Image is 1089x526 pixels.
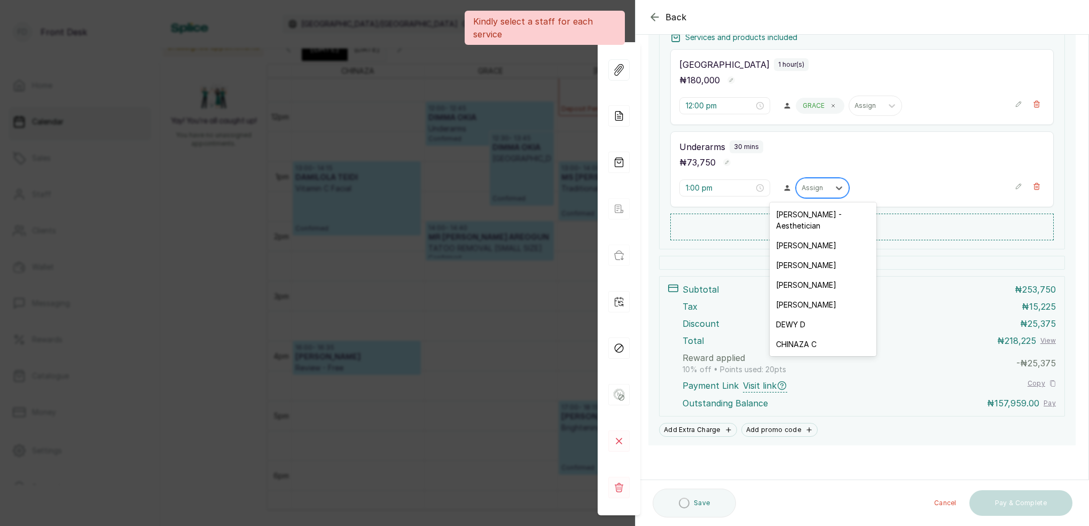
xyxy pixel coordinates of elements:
button: Pay [1044,399,1056,407]
div: [PERSON_NAME] [770,255,876,275]
p: Total [683,334,704,347]
p: ₦ [679,74,720,87]
p: Subtotal [683,283,719,296]
p: ₦ [679,156,716,169]
p: Reward applied [683,351,745,364]
div: [PERSON_NAME] - Aesthetician [770,205,876,235]
button: Save [653,489,736,517]
span: 25,375 [1028,358,1056,368]
p: - ₦ [1016,357,1056,370]
p: Tax [683,300,698,313]
button: Add new [670,214,1054,240]
p: Underarms [679,140,725,153]
p: Discount [683,317,719,330]
p: 10% off • Points used: 20 pts [683,364,786,375]
p: 30 mins [734,143,759,151]
p: ₦ [1020,317,1056,330]
span: 73,750 [687,157,716,168]
div: [PERSON_NAME] [770,235,876,255]
div: CHINAZA C [770,334,876,354]
button: Add Extra Charge [659,423,737,437]
input: Select time [686,182,754,194]
input: Select time [686,100,754,112]
span: 180,000 [687,75,720,85]
span: 218,225 [1005,335,1036,346]
div: [PERSON_NAME] [770,295,876,315]
span: 15,225 [1029,301,1056,312]
div: [PERSON_NAME] [770,275,876,295]
p: ₦ [1015,283,1056,296]
button: Cancel [926,490,965,516]
span: Payment Link [683,379,739,392]
div: DEWY D [770,315,876,334]
p: 1 hour(s) [778,60,804,69]
p: ₦ [1022,300,1056,313]
p: GRACE [803,101,825,110]
span: 25,375 [1028,318,1056,329]
button: View [1040,336,1056,345]
p: Kindly select a staff for each service [473,15,616,41]
span: 253,750 [1022,284,1056,295]
p: [GEOGRAPHIC_DATA] [679,58,770,71]
button: Add promo code [741,423,818,437]
button: Pay & Complete [969,490,1072,516]
p: ₦157,959.00 [987,397,1039,410]
span: Visit link [743,379,787,392]
button: Copy [1028,379,1056,388]
p: ₦ [997,334,1036,347]
p: Outstanding Balance [683,397,768,410]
